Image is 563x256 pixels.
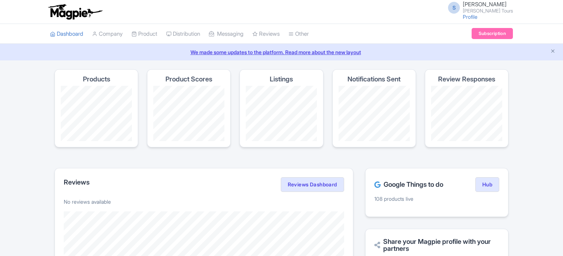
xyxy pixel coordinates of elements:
[438,76,495,83] h4: Review Responses
[46,4,104,20] img: logo-ab69f6fb50320c5b225c76a69d11143b.png
[64,179,90,186] h2: Reviews
[472,28,513,39] a: Subscription
[209,24,244,44] a: Messaging
[463,8,513,13] small: [PERSON_NAME] Tours
[4,48,559,56] a: We made some updates to the platform. Read more about the new layout
[374,238,499,253] h2: Share your Magpie profile with your partners
[448,2,460,14] span: S
[83,76,110,83] h4: Products
[550,48,556,56] button: Close announcement
[270,76,293,83] h4: Listings
[374,195,499,203] p: 108 products live
[166,24,200,44] a: Distribution
[64,198,344,206] p: No reviews available
[165,76,212,83] h4: Product Scores
[444,1,513,13] a: S [PERSON_NAME] [PERSON_NAME] Tours
[92,24,123,44] a: Company
[463,1,507,8] span: [PERSON_NAME]
[50,24,83,44] a: Dashboard
[374,181,443,188] h2: Google Things to do
[289,24,309,44] a: Other
[132,24,157,44] a: Product
[463,14,478,20] a: Profile
[347,76,401,83] h4: Notifications Sent
[281,177,344,192] a: Reviews Dashboard
[475,177,499,192] a: Hub
[252,24,280,44] a: Reviews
